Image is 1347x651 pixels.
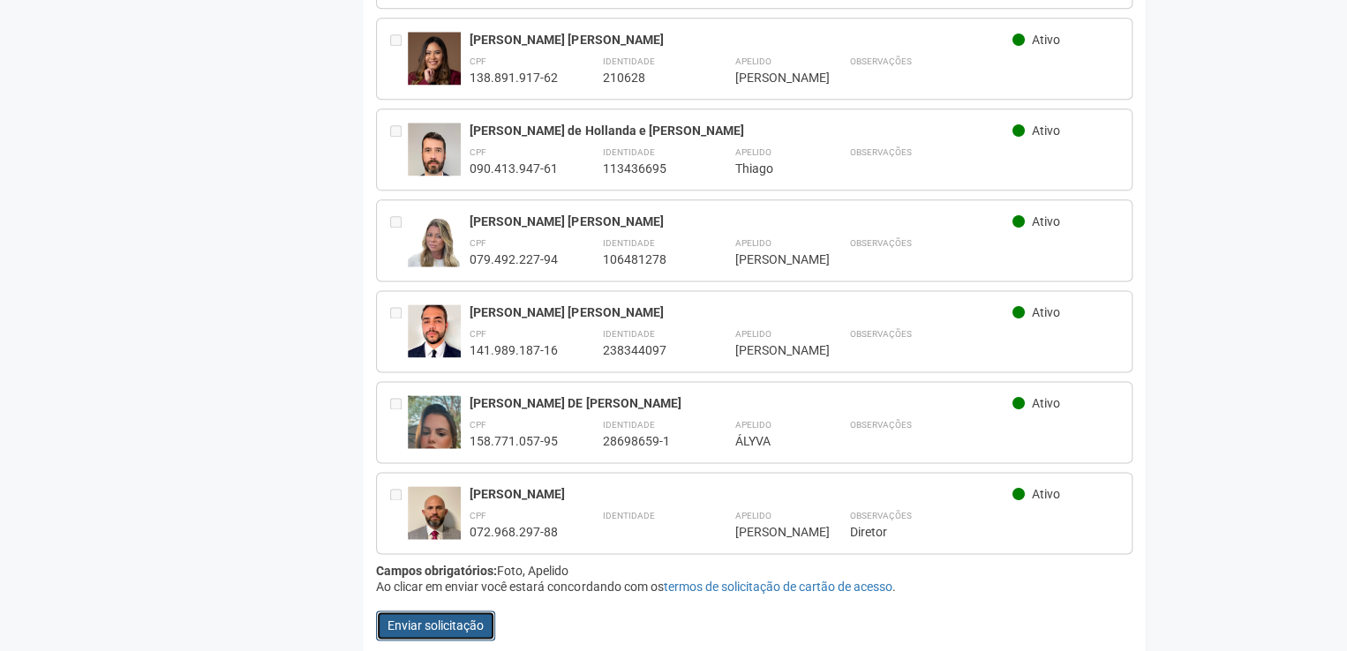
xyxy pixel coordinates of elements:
[470,161,558,176] div: 090.413.947-61
[734,238,771,248] strong: Apelido
[1032,396,1060,410] span: Ativo
[408,486,461,557] img: user.jpg
[849,238,911,248] strong: Observações
[470,147,486,157] strong: CPF
[1032,487,1060,501] span: Ativo
[470,32,1012,48] div: [PERSON_NAME] [PERSON_NAME]
[734,524,805,540] div: [PERSON_NAME]
[849,511,911,520] strong: Observações
[1032,214,1060,228] span: Ativo
[602,433,690,449] div: 28698659-1
[1032,33,1060,47] span: Ativo
[408,123,461,191] img: user.jpg
[376,563,1133,579] div: Foto, Apelido
[470,56,486,66] strong: CPF
[408,32,461,91] img: user.jpg
[408,395,461,490] img: user.jpg
[376,564,497,578] strong: Campos obrigatórios:
[1032,305,1060,319] span: Ativo
[734,420,771,430] strong: Apelido
[390,486,408,540] div: Entre em contato com a Aministração para solicitar o cancelamento ou 2a via
[408,304,461,357] img: user.jpg
[849,329,911,339] strong: Observações
[470,342,558,358] div: 141.989.187-16
[602,251,690,267] div: 106481278
[470,70,558,86] div: 138.891.917-62
[734,70,805,86] div: [PERSON_NAME]
[376,610,495,640] button: Enviar solicitação
[470,238,486,248] strong: CPF
[470,420,486,430] strong: CPF
[470,251,558,267] div: 079.492.227-94
[390,123,408,176] div: Entre em contato com a Aministração para solicitar o cancelamento ou 2a via
[734,511,771,520] strong: Apelido
[734,161,805,176] div: Thiago
[602,329,654,339] strong: Identidade
[734,329,771,339] strong: Apelido
[470,329,486,339] strong: CPF
[470,524,558,540] div: 072.968.297-88
[734,147,771,157] strong: Apelido
[734,56,771,66] strong: Apelido
[663,580,892,594] a: termos de solicitação de cartão de acesso
[734,433,805,449] div: ÁLYVA
[602,420,654,430] strong: Identidade
[470,123,1012,138] div: [PERSON_NAME] de Hollanda e [PERSON_NAME]
[849,420,911,430] strong: Observações
[734,251,805,267] div: [PERSON_NAME]
[470,395,1012,411] div: [PERSON_NAME] DE [PERSON_NAME]
[390,304,408,358] div: Entre em contato com a Aministração para solicitar o cancelamento ou 2a via
[602,70,690,86] div: 210628
[602,161,690,176] div: 113436695
[602,147,654,157] strong: Identidade
[849,56,911,66] strong: Observações
[470,433,558,449] div: 158.771.057-95
[408,213,461,284] img: user.jpg
[602,342,690,358] div: 238344097
[602,56,654,66] strong: Identidade
[470,304,1012,320] div: [PERSON_NAME] [PERSON_NAME]
[602,238,654,248] strong: Identidade
[734,342,805,358] div: [PERSON_NAME]
[849,524,1118,540] div: Diretor
[470,213,1012,229] div: [PERSON_NAME] [PERSON_NAME]
[390,395,408,449] div: Entre em contato com a Aministração para solicitar o cancelamento ou 2a via
[390,213,408,267] div: Entre em contato com a Aministração para solicitar o cancelamento ou 2a via
[602,511,654,520] strong: Identidade
[1032,123,1060,138] span: Ativo
[470,486,1012,502] div: [PERSON_NAME]
[390,32,408,86] div: Entre em contato com a Aministração para solicitar o cancelamento ou 2a via
[849,147,911,157] strong: Observações
[376,579,1133,595] div: Ao clicar em enviar você estará concordando com os .
[470,511,486,520] strong: CPF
